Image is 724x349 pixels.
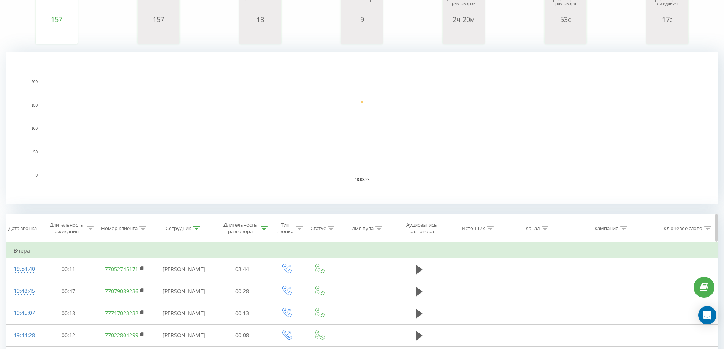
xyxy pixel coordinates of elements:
div: 53с [547,16,585,23]
text: 50 [33,150,38,154]
div: Тип звонка [276,222,294,235]
div: Open Intercom Messenger [698,306,716,324]
text: 200 [31,80,38,84]
div: Длительность ожидания [48,222,86,235]
div: Ключевое слово [664,225,702,232]
div: Сотрудник [166,225,191,232]
text: 100 [31,126,38,131]
div: Номер клиента [101,225,138,232]
a: 77079089236 [105,287,138,295]
div: Аудиозапись разговора [399,222,444,235]
svg: A chart. [38,23,76,46]
td: 03:44 [215,258,270,280]
svg: A chart. [241,23,279,46]
td: [PERSON_NAME] [153,302,215,324]
td: 00:47 [41,280,96,302]
div: 157 [139,16,177,23]
td: 00:18 [41,302,96,324]
div: Канал [526,225,540,232]
div: 19:48:45 [14,284,33,298]
svg: A chart. [343,23,381,46]
td: [PERSON_NAME] [153,280,215,302]
div: 19:45:07 [14,306,33,321]
svg: A chart. [139,23,177,46]
td: 00:13 [215,302,270,324]
text: 0 [35,173,38,177]
div: 19:54:40 [14,262,33,276]
a: 77717023232 [105,310,138,317]
text: 150 [31,103,38,107]
td: 00:11 [41,258,96,280]
td: [PERSON_NAME] [153,324,215,346]
svg: A chart. [445,23,483,46]
td: 00:08 [215,324,270,346]
div: Имя пула [351,225,374,232]
a: 77052745171 [105,265,138,273]
td: 00:28 [215,280,270,302]
svg: A chart. [648,23,686,46]
div: 9 [343,16,381,23]
svg: A chart. [6,52,718,204]
div: Дата звонка [8,225,37,232]
div: 2ч 20м [445,16,483,23]
div: 18 [241,16,279,23]
div: Статус [311,225,326,232]
div: 17с [648,16,686,23]
div: 19:44:28 [14,328,33,343]
div: 157 [38,16,76,23]
text: 18.08.25 [355,178,370,182]
svg: A chart. [547,23,585,46]
td: Вчера [6,243,718,258]
div: Источник [462,225,485,232]
div: Кампания [594,225,618,232]
td: [PERSON_NAME] [153,258,215,280]
a: 77022804299 [105,332,138,339]
div: Длительность разговора [222,222,259,235]
td: 00:12 [41,324,96,346]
